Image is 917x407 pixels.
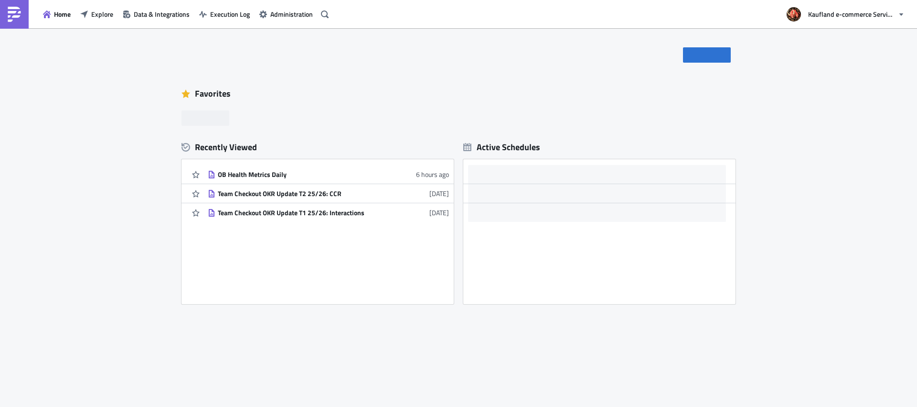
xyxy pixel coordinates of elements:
span: Kaufland e-commerce Services GmbH & Co. KG [808,9,894,19]
button: Data & Integrations [118,7,194,22]
div: Team Checkout OKR Update T2 25/26: CCR [218,189,385,198]
div: Favorites [181,87,736,101]
span: Home [54,9,71,19]
button: Kaufland e-commerce Services GmbH & Co. KG [781,4,910,25]
div: Active Schedules [463,142,540,153]
img: PushMetrics [7,7,22,22]
button: Home [38,7,75,22]
div: OB Health Metrics Daily [218,170,385,179]
a: Team Checkout OKR Update T1 25/26: Interactions[DATE] [208,203,449,222]
span: Execution Log [210,9,250,19]
time: 2025-08-11T07:05:31Z [416,169,449,179]
time: 2025-07-30T11:46:40Z [429,188,449,198]
a: Team Checkout OKR Update T2 25/26: CCR[DATE] [208,184,449,203]
span: Data & Integrations [134,9,190,19]
button: Administration [255,7,318,22]
span: Administration [270,9,313,19]
time: 2025-07-03T13:41:52Z [429,208,449,218]
div: Recently Viewed [181,140,454,154]
button: Explore [75,7,118,22]
div: Team Checkout OKR Update T1 25/26: Interactions [218,209,385,217]
img: Avatar [786,6,802,22]
a: OB Health Metrics Daily6 hours ago [208,165,449,184]
button: Execution Log [194,7,255,22]
span: Explore [91,9,113,19]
